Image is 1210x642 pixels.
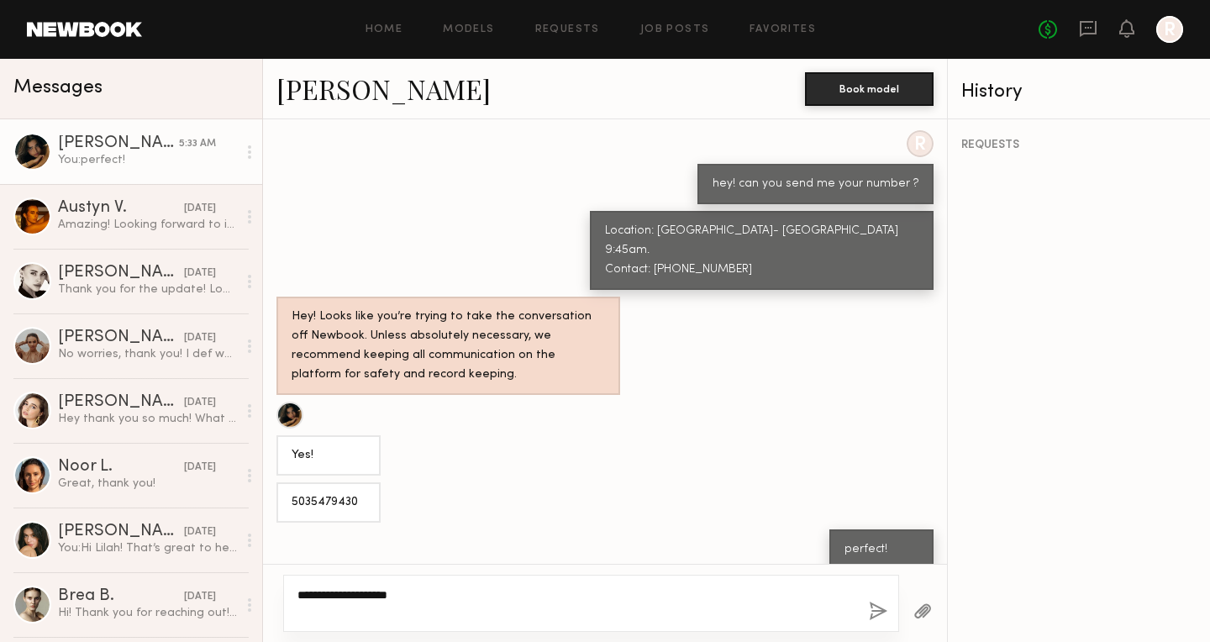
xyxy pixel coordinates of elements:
div: Hey thank you so much! What are the days and rates y’all were looking at? [58,411,237,427]
div: You: perfect! [58,152,237,168]
div: Noor L. [58,459,184,476]
div: Hey! Looks like you’re trying to take the conversation off Newbook. Unless absolutely necessary, ... [292,308,605,385]
div: Austyn V. [58,200,184,217]
div: [DATE] [184,330,216,346]
div: perfect! [844,540,918,560]
button: Book model [805,72,934,106]
div: [DATE] [184,266,216,282]
div: [PERSON_NAME] [58,329,184,346]
a: Book model [805,81,934,95]
div: [DATE] [184,589,216,605]
div: Amazing! Looking forward to it :) Thank you [58,217,237,233]
div: Location: [GEOGRAPHIC_DATA]- [GEOGRAPHIC_DATA] 9:45am. Contact: [PHONE_NUMBER] [605,222,918,280]
div: [PERSON_NAME] [58,524,184,540]
div: [DATE] [184,524,216,540]
a: Home [366,24,403,35]
a: R [1156,16,1183,43]
div: 5035479430 [292,493,366,513]
a: Job Posts [640,24,710,35]
div: History [961,82,1197,102]
span: Messages [13,78,103,97]
a: [PERSON_NAME] [276,71,491,107]
div: [DATE] [184,395,216,411]
div: Brea B. [58,588,184,605]
div: [PERSON_NAME] [58,394,184,411]
div: [DATE] [184,201,216,217]
div: 5:33 AM [179,136,216,152]
div: [PERSON_NAME] [58,265,184,282]
div: You: Hi Lilah! That’s great to hear! We’re currently in the process of planning our upcoming shoo... [58,540,237,556]
div: Thank you for the update! Looking forward to hear back from you [58,282,237,297]
div: [PERSON_NAME] [58,135,179,152]
a: Models [443,24,494,35]
div: No worries, thank you! I def would love to work with you! [58,346,237,362]
div: Great, thank you! [58,476,237,492]
div: Yes! [292,446,366,466]
div: REQUESTS [961,139,1197,151]
div: [DATE] [184,460,216,476]
div: hey! can you send me your number ? [713,175,918,194]
div: Hi! Thank you for reaching out! Yes I am able to, can I have more details on the shoot? Thank you! [58,605,237,621]
a: Favorites [750,24,816,35]
a: Requests [535,24,600,35]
